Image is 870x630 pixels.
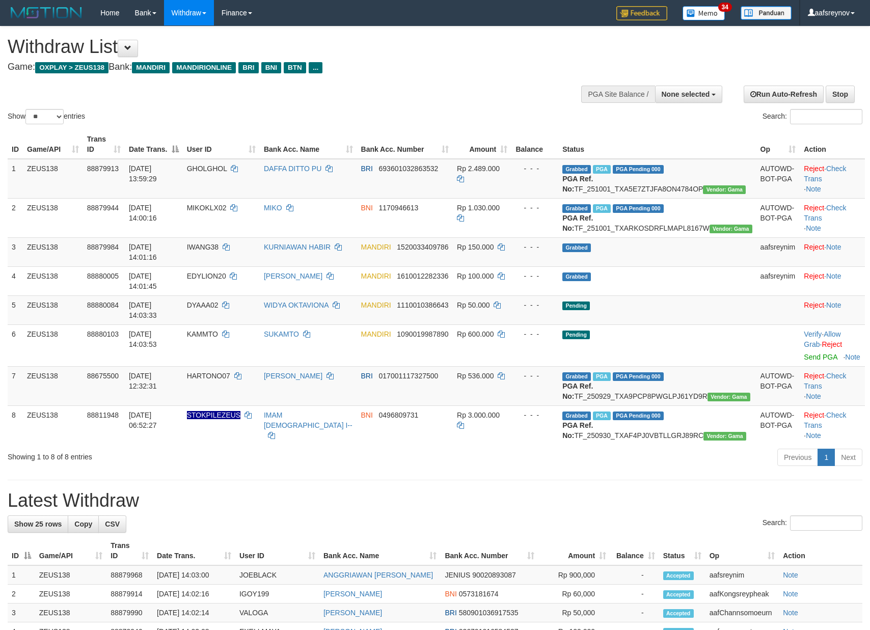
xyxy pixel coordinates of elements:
[593,204,611,213] span: Marked by aafpengsreynich
[705,585,779,604] td: aafKongsreypheak
[8,109,85,124] label: Show entries
[705,604,779,622] td: aafChannsomoeurn
[756,405,800,445] td: AUTOWD-BOT-PGA
[610,536,659,565] th: Balance: activate to sort column ascending
[834,449,862,466] a: Next
[790,515,862,531] input: Search:
[183,130,260,159] th: User ID: activate to sort column ascending
[538,565,610,585] td: Rp 900,000
[562,214,593,232] b: PGA Ref. No:
[515,410,554,420] div: - - -
[260,130,357,159] th: Bank Acc. Name: activate to sort column ascending
[8,604,35,622] td: 3
[8,490,862,511] h1: Latest Withdraw
[756,159,800,199] td: AUTOWD-BOT-PGA
[187,372,230,380] span: HARTONO07
[804,330,822,338] a: Verify
[741,6,792,20] img: panduan.png
[35,62,108,73] span: OXPLAY > ZEUS138
[445,590,456,598] span: BNI
[515,203,554,213] div: - - -
[35,604,106,622] td: ZEUS138
[172,62,236,73] span: MANDIRIONLINE
[129,372,157,390] span: [DATE] 12:32:31
[804,204,846,222] a: Check Trans
[800,266,865,295] td: ·
[804,272,824,280] a: Reject
[783,590,798,598] a: Note
[187,301,219,309] span: DYAAA02
[562,272,591,281] span: Grabbed
[804,353,837,361] a: Send PGA
[361,330,391,338] span: MANDIRI
[558,366,756,405] td: TF_250929_TXA9PCP8PWGLPJ61YD9R
[8,405,23,445] td: 8
[8,295,23,324] td: 5
[323,590,382,598] a: [PERSON_NAME]
[826,86,855,103] a: Stop
[459,590,499,598] span: Copy 0573181674 to clipboard
[703,432,746,441] span: Vendor URL: https://trx31.1velocity.biz
[562,382,593,400] b: PGA Ref. No:
[804,330,840,348] a: Allow Grab
[361,243,391,251] span: MANDIRI
[763,515,862,531] label: Search:
[515,163,554,174] div: - - -
[379,165,439,173] span: Copy 693601032863532 to clipboard
[610,585,659,604] td: -
[790,109,862,124] input: Search:
[783,609,798,617] a: Note
[457,204,500,212] span: Rp 1.030.000
[106,604,153,622] td: 88879990
[23,405,83,445] td: ZEUS138
[309,62,322,73] span: ...
[806,431,821,440] a: Note
[744,86,824,103] a: Run Auto-Refresh
[593,412,611,420] span: Marked by aafsreyleap
[106,585,153,604] td: 88879914
[718,3,732,12] span: 34
[457,165,500,173] span: Rp 2.489.000
[8,37,570,57] h1: Withdraw List
[187,272,226,280] span: EDYLION20
[284,62,306,73] span: BTN
[826,243,841,251] a: Note
[153,565,235,585] td: [DATE] 14:03:00
[581,86,655,103] div: PGA Site Balance /
[659,536,705,565] th: Status: activate to sort column ascending
[756,237,800,266] td: aafsreynim
[804,372,824,380] a: Reject
[511,130,558,159] th: Balance
[87,165,119,173] span: 88879913
[132,62,170,73] span: MANDIRI
[8,237,23,266] td: 3
[818,449,835,466] a: 1
[457,272,494,280] span: Rp 100.000
[610,565,659,585] td: -
[8,198,23,237] td: 2
[445,609,456,617] span: BRI
[23,198,83,237] td: ZEUS138
[238,62,258,73] span: BRI
[153,536,235,565] th: Date Trans.: activate to sort column ascending
[187,204,227,212] span: MIKOKLX02
[87,272,119,280] span: 88880005
[783,571,798,579] a: Note
[264,272,322,280] a: [PERSON_NAME]
[558,405,756,445] td: TF_250930_TXAF4PJ0VBTLLGRJ89RC
[562,204,591,213] span: Grabbed
[23,237,83,266] td: ZEUS138
[800,237,865,266] td: ·
[558,159,756,199] td: TF_251001_TXA5E7ZTJFA8ON4784OP
[804,411,846,429] a: Check Trans
[779,536,862,565] th: Action
[397,243,448,251] span: Copy 1520033409786 to clipboard
[705,565,779,585] td: aafsreynim
[453,130,511,159] th: Amount: activate to sort column ascending
[25,109,64,124] select: Showentries
[613,204,664,213] span: PGA Pending
[264,243,331,251] a: KURNIAWAN HABIR
[235,604,319,622] td: VALOGA
[129,330,157,348] span: [DATE] 14:03:53
[804,204,824,212] a: Reject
